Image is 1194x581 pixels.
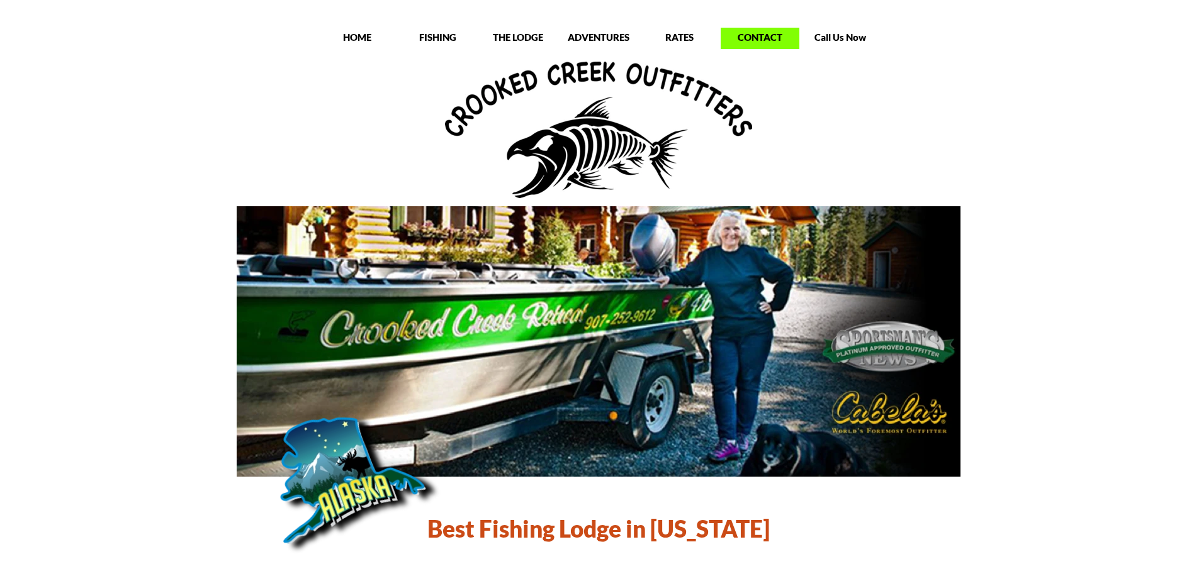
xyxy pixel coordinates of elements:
p: FISHING [398,31,477,43]
img: State of Alaska outline [232,381,432,555]
img: Crooked Creek Outfitters Logo - Alaska All-Inclusive fishing [445,62,752,198]
p: Call Us Now [801,31,880,43]
p: CONTACT [721,31,799,43]
img: Crooked Creek boat in front of lodge. [236,206,961,477]
p: RATES [640,31,719,43]
p: HOME [318,31,397,43]
p: ADVENTURES [560,31,638,43]
p: THE LODGE [479,31,558,43]
h1: Best Fishing Lodge in [US_STATE] [410,513,787,544]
